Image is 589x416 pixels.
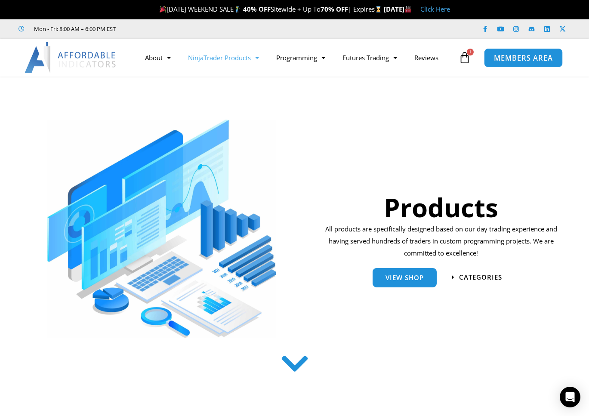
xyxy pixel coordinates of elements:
img: ⌛ [375,6,382,12]
strong: 70% OFF [321,5,348,13]
a: Programming [268,48,334,68]
a: About [136,48,179,68]
nav: Menu [136,48,457,68]
a: NinjaTrader Products [179,48,268,68]
a: 1 [446,45,484,70]
img: 🏌️‍♂️ [234,6,241,12]
span: MEMBERS AREA [494,54,553,62]
span: [DATE] WEEKEND SALE Sitewide + Up To | Expires [157,5,383,13]
strong: [DATE] [384,5,412,13]
img: 🎉 [160,6,166,12]
img: ProductsSection scaled | Affordable Indicators – NinjaTrader [47,120,276,338]
a: MEMBERS AREA [484,48,563,67]
a: View Shop [373,268,437,287]
a: Futures Trading [334,48,406,68]
span: 1 [467,49,474,55]
iframe: Customer reviews powered by Trustpilot [128,25,257,33]
h1: Products [322,189,560,225]
a: Click Here [420,5,450,13]
span: View Shop [385,274,424,281]
p: All products are specifically designed based on our day trading experience and having served hund... [322,223,560,259]
div: Open Intercom Messenger [560,387,580,407]
span: categories [459,274,502,280]
img: 🏭 [405,6,411,12]
strong: 40% OFF [243,5,271,13]
a: categories [452,274,502,280]
span: Mon - Fri: 8:00 AM – 6:00 PM EST [32,24,116,34]
img: LogoAI | Affordable Indicators – NinjaTrader [25,42,117,73]
a: Reviews [406,48,447,68]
